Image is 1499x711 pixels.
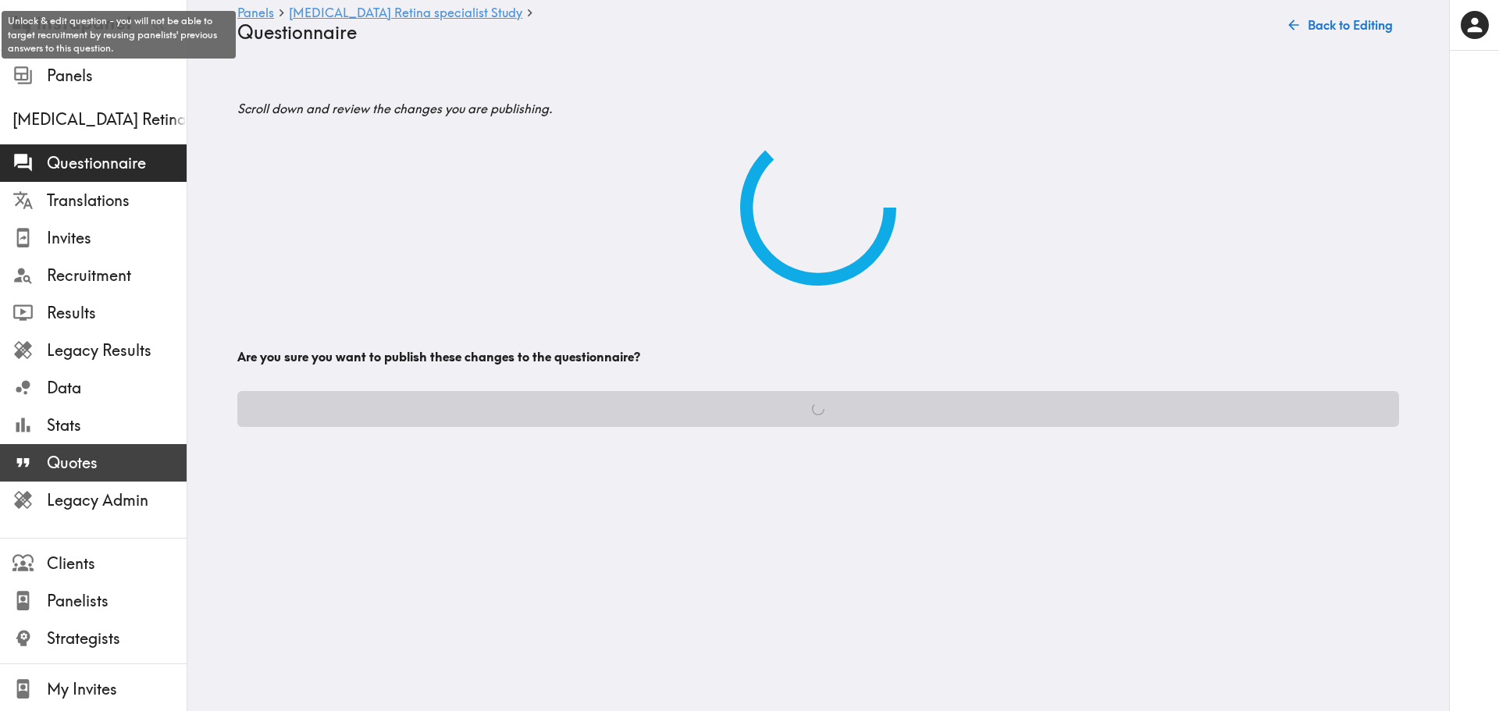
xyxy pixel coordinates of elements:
span: My Invites [47,678,187,700]
span: Stats [47,414,187,436]
span: Legacy Admin [47,489,187,511]
a: [MEDICAL_DATA] Retina specialist Study [289,6,522,21]
div: Macular Telangiectasia Retina specialist Study [12,108,187,130]
span: Panelists [47,590,187,612]
span: Translations [47,190,187,212]
span: Questionnaire [47,152,187,174]
h4: Questionnaire [237,21,1270,44]
button: Back to Editing [1283,9,1399,41]
div: Unlock & edit question - you will not be able to target recruitment by reusing panelists' previou... [2,11,236,59]
h6: Scroll down and review the changes you are publishing. [237,75,1399,130]
b: Are you sure you want to publish these changes to the questionnaire? [237,349,640,364]
span: Results [47,302,187,324]
span: Quotes [47,452,187,474]
a: Panels [237,6,274,21]
span: Data [47,377,187,399]
span: Strategists [47,627,187,649]
span: Recruitment [47,265,187,286]
span: Invites [47,227,187,249]
span: Clients [47,553,187,574]
span: [MEDICAL_DATA] Retina specialist Study [12,108,187,130]
span: Panels [47,65,187,87]
span: Legacy Results [47,340,187,361]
